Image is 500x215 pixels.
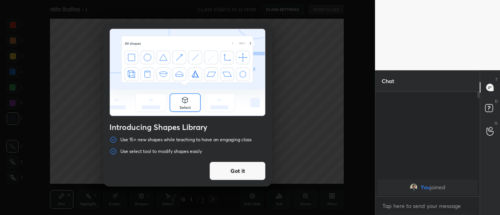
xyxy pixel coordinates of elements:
[495,120,498,126] p: G
[495,76,498,82] p: T
[410,183,418,191] img: 16f2c636641f46738db132dff3252bf4.jpg
[421,184,430,190] span: You
[209,162,266,180] button: Got it
[430,184,445,190] span: joined
[495,98,498,104] p: D
[109,123,266,132] h4: Introducing Shapes Library
[375,71,400,91] p: Chat
[120,148,202,155] p: Use select tool to modify shapes easily
[110,29,265,116] img: shapes-walkthrough.70ba7d5a.svg
[375,178,480,197] div: grid
[120,137,252,143] p: Use 15+ new shapes while teaching to have an engaging class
